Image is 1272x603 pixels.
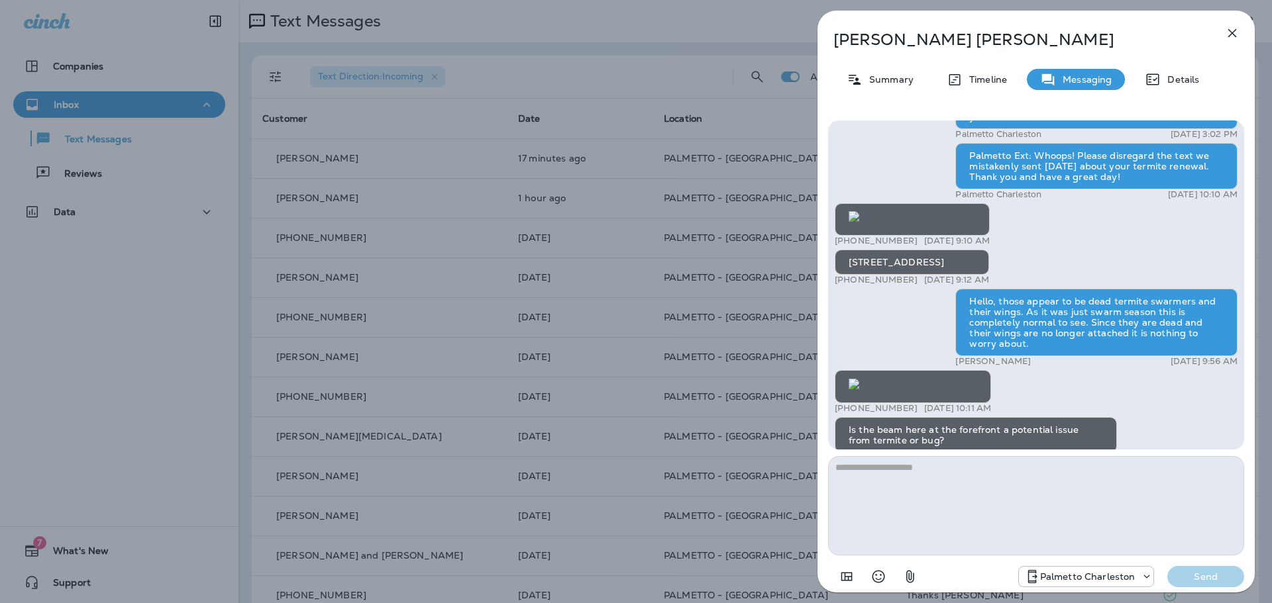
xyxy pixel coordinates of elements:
p: Palmetto Charleston [955,129,1041,140]
img: twilio-download [849,379,859,389]
p: Palmetto Charleston [955,189,1041,200]
div: [STREET_ADDRESS] [835,250,989,275]
p: [DATE] 10:11 AM [924,403,991,414]
p: Summary [863,74,914,85]
p: [PERSON_NAME] [955,356,1031,367]
div: Is the beam here at the forefront a potential issue from termite or bug? [835,417,1117,453]
p: Timeline [963,74,1007,85]
p: [DATE] 9:12 AM [924,275,989,285]
div: Hello, those appear to be dead termite swarmers and their wings. As it was just swarm season this... [955,289,1238,356]
p: Palmetto Charleston [1040,571,1136,582]
p: [DATE] 9:10 AM [924,236,990,246]
button: Add in a premade template [833,563,860,590]
button: Select an emoji [865,563,892,590]
img: twilio-download [849,211,859,222]
p: [PHONE_NUMBER] [835,275,918,285]
p: [PHONE_NUMBER] [835,236,918,246]
p: [DATE] 3:02 PM [1171,129,1238,140]
p: [PHONE_NUMBER] [835,403,918,414]
p: [DATE] 10:10 AM [1168,189,1238,200]
div: Palmetto Ext: Whoops! Please disregard the text we mistakenly sent [DATE] about your termite rene... [955,143,1238,189]
p: Details [1161,74,1199,85]
p: Messaging [1056,74,1112,85]
p: [PERSON_NAME] [PERSON_NAME] [833,30,1195,49]
div: +1 (843) 277-8322 [1019,569,1154,584]
p: [DATE] 9:56 AM [1171,356,1238,367]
